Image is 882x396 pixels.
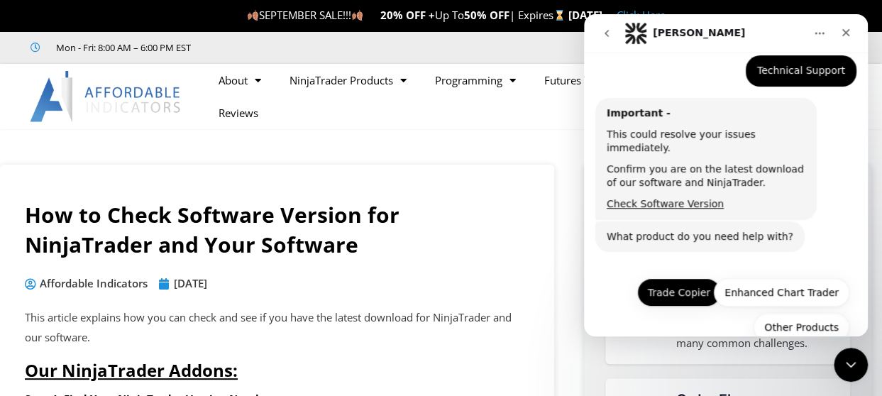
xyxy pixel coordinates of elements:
[170,299,265,327] button: Other Products
[25,200,529,260] h1: How to Check Software Version for NinjaTrader and Your Software
[529,64,648,97] a: Futures Trading
[204,64,275,97] a: About
[352,10,363,21] img: 🍂
[25,358,238,382] span: Our NinjaTrader Addons:
[204,64,683,129] nav: Menu
[248,10,258,21] img: 🍂
[275,64,420,97] a: NinjaTrader Products
[30,71,182,122] img: LogoAI | Affordable Indicators – NinjaTrader
[380,8,435,22] strong: 20% OFF +
[420,64,529,97] a: Programming
[25,308,529,348] p: This article explains how you can check and see if you have the latest download for NinjaTrader a...
[174,276,207,290] time: [DATE]
[554,10,565,21] img: ⌛
[584,14,868,336] iframe: Intercom live chat
[834,348,868,382] iframe: Intercom live chat
[211,40,424,55] iframe: Customer reviews powered by Trustpilot
[568,8,602,22] strong: [DATE]
[464,8,509,22] strong: 50% OFF
[53,39,191,56] span: Mon - Fri: 8:00 AM – 6:00 PM EST
[204,97,272,129] a: Reviews
[617,8,666,22] a: Click Here
[247,8,568,22] span: SEPTEMBER SALE!!! Up To | Expires
[36,274,148,294] span: Affordable Indicators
